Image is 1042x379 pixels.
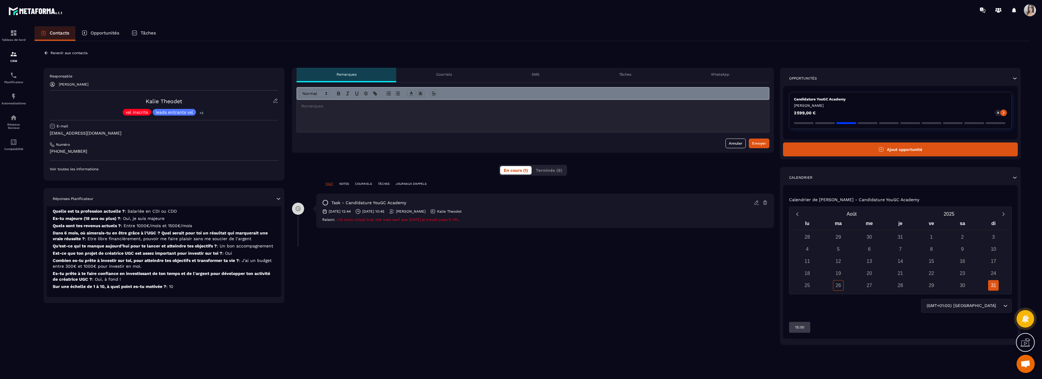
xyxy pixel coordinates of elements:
[957,256,968,266] div: 16
[10,139,17,146] img: accountant
[437,209,462,214] p: Kalie Theodet
[802,232,812,242] div: 28
[792,210,803,218] button: Previous month
[802,256,812,266] div: 11
[895,280,906,291] div: 28
[864,256,874,266] div: 13
[792,232,1009,291] div: Calendar days
[85,236,251,241] span: : Etre libre financièrement, pouvoir me faire plaisir sans me soucier de l’argent
[947,219,978,230] div: sa
[789,76,817,81] p: Opportunités
[10,114,17,121] img: social-network
[921,299,1012,313] div: Search for option
[8,5,63,16] img: logo
[362,209,384,214] p: [DATE] 10:45
[500,166,532,175] button: En cours (1)
[75,26,125,41] a: Opportunités
[752,140,766,146] div: Envoyer
[957,244,968,254] div: 9
[57,124,68,129] p: E-mail
[532,72,539,77] p: SMS
[59,82,88,87] p: [PERSON_NAME]
[436,72,452,77] p: Courriels
[803,209,901,219] button: Open months overlay
[53,243,275,249] p: Qu’est-ce qui te manque aujourd’hui pour te lancer et atteindre tes objectifs ?
[35,26,75,41] a: Contacts
[926,280,937,291] div: 29
[2,67,26,88] a: schedulerschedulerPlanificateur
[2,123,26,129] p: Réseaux Sociaux
[885,219,916,230] div: je
[50,167,278,172] p: Voir toutes les informations
[10,51,17,58] img: formation
[53,230,275,242] p: Dans 6 mois, où aimerais-tu en être grâce à l’UGC ? Quel serait pour toi un résultat qui marquera...
[895,232,906,242] div: 31
[2,134,26,155] a: accountantaccountantComptabilité
[92,277,121,282] span: : Oui, à fond !
[355,182,372,186] p: COURRIELS
[146,98,182,104] a: Kalie Theodet
[802,280,812,291] div: 25
[53,250,275,256] p: Est-ce que ton projet de créatrice UGC est assez important pour investir sur toi ?
[789,175,812,180] p: Calendrier
[997,111,999,115] p: 0
[749,139,769,148] button: Envoyer
[378,182,390,186] p: TÂCHES
[53,208,275,214] p: Quelle est ta profession actuelle ?
[2,147,26,151] p: Comptabilité
[957,232,968,242] div: 2
[2,80,26,84] p: Planificateur
[532,166,566,175] button: Terminés (9)
[2,46,26,67] a: formationformationCRM
[322,217,335,222] span: Raison:
[329,209,351,214] p: [DATE] 12:44
[91,30,119,36] p: Opportunités
[895,268,906,279] div: 21
[895,256,906,266] div: 14
[864,268,874,279] div: 20
[2,59,26,63] p: CRM
[10,93,17,100] img: automations
[792,219,1009,291] div: Calendar wrapper
[10,72,17,79] img: scheduler
[10,29,17,37] img: formation
[2,25,26,46] a: formationformationTableau de bord
[339,182,349,186] p: NOTES
[926,256,937,266] div: 15
[53,223,275,229] p: Quels sont tes revenus actuels ?
[978,219,1009,230] div: di
[783,142,1018,156] button: Ajout opportunité
[217,243,273,248] span: : Un bon accompagnement
[916,219,947,230] div: ve
[900,209,998,219] button: Open years overlay
[2,38,26,41] p: Tableau de bord
[988,232,999,242] div: 3
[325,182,333,186] p: TOUT
[711,72,729,77] p: WhatsApp
[56,142,70,147] p: Numéro
[2,102,26,105] p: Automatisations
[864,244,874,254] div: 6
[998,210,1009,218] button: Next month
[126,110,148,114] p: vsl inscrits
[926,232,937,242] div: 1
[337,72,357,77] p: Remarques
[331,200,406,206] p: task - Candidature YouGC Academy
[2,88,26,109] a: automationsautomationsAutomatisations
[802,268,812,279] div: 18
[156,110,193,114] p: leads entrants vsl
[1017,355,1035,373] a: Ouvrir le chat
[51,51,88,55] p: Revenir aux contacts
[725,139,746,148] button: Annuler
[833,280,844,291] div: 26
[125,209,177,214] span: : Salariée en CDI ou CDD
[792,219,823,230] div: lu
[619,72,631,77] p: Tâches
[957,268,968,279] div: 23
[120,216,164,221] span: : Oui, je suis majeure
[833,244,844,254] div: 5
[926,268,937,279] div: 22
[802,244,812,254] div: 4
[988,268,999,279] div: 24
[2,109,26,134] a: social-networksocial-networkRéseaux Sociaux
